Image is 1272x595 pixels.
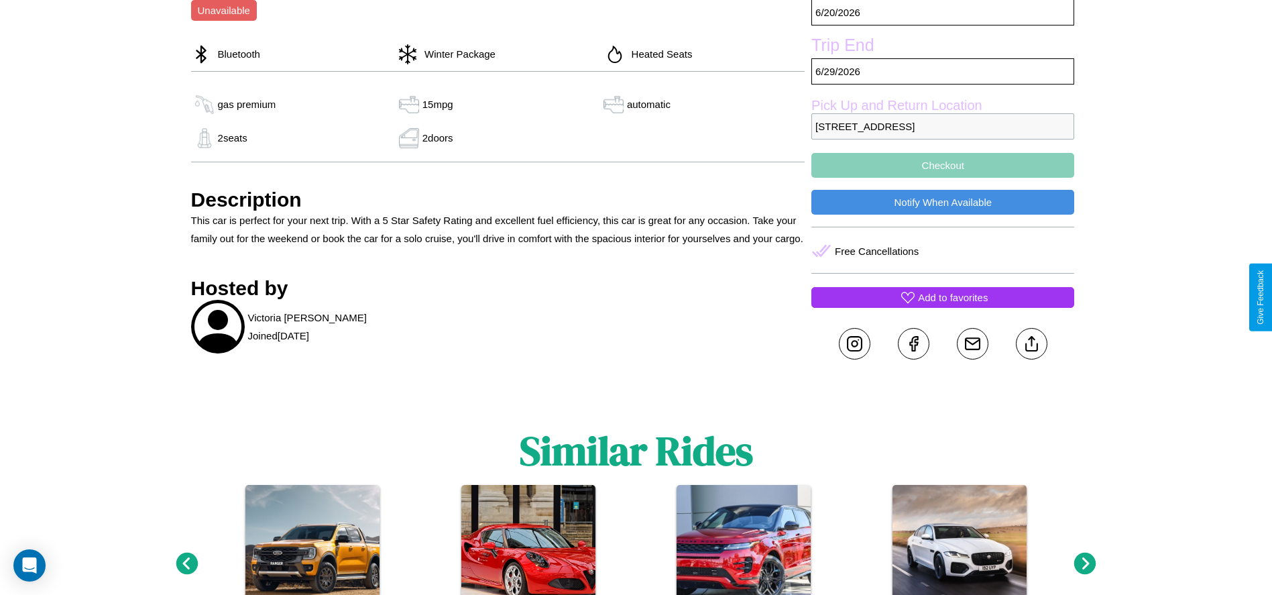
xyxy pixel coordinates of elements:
[418,45,496,63] p: Winter Package
[191,95,218,115] img: gas
[191,277,805,300] h3: Hosted by
[191,128,218,148] img: gas
[811,190,1074,215] button: Notify When Available
[191,188,805,211] h3: Description
[811,113,1074,140] p: [STREET_ADDRESS]
[811,58,1074,85] p: 6 / 29 / 2026
[835,242,919,260] p: Free Cancellations
[248,327,309,345] p: Joined [DATE]
[811,36,1074,58] label: Trip End
[211,45,260,63] p: Bluetooth
[13,549,46,582] div: Open Intercom Messenger
[811,287,1074,308] button: Add to favorites
[811,153,1074,178] button: Checkout
[625,45,693,63] p: Heated Seats
[191,211,805,248] p: This car is perfect for your next trip. With a 5 Star Safety Rating and excellent fuel efficiency...
[248,309,367,327] p: Victoria [PERSON_NAME]
[218,95,276,113] p: gas premium
[600,95,627,115] img: gas
[627,95,671,113] p: automatic
[422,95,453,113] p: 15 mpg
[918,288,988,307] p: Add to favorites
[396,128,422,148] img: gas
[422,129,453,147] p: 2 doors
[218,129,247,147] p: 2 seats
[811,98,1074,113] label: Pick Up and Return Location
[198,1,250,19] p: Unavailable
[396,95,422,115] img: gas
[520,423,753,478] h1: Similar Rides
[1256,270,1265,325] div: Give Feedback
